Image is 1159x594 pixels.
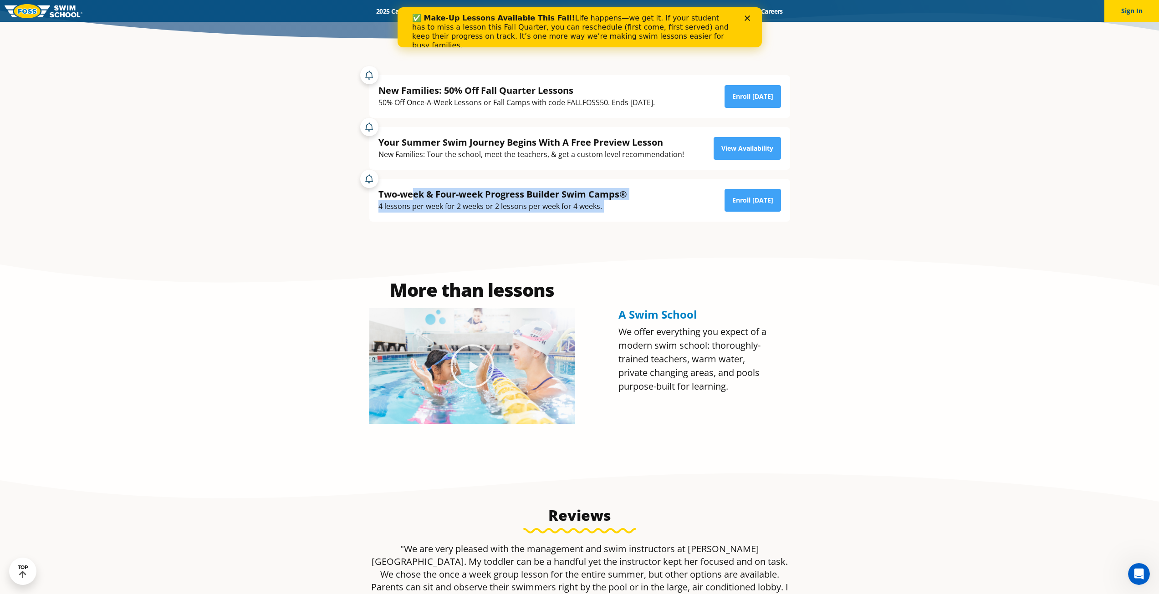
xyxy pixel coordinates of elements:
[725,189,781,212] a: Enroll [DATE]
[425,7,464,15] a: Schools
[15,6,178,15] b: ✅ Make-Up Lessons Available This Fall!
[378,136,684,148] div: Your Summer Swim Journey Begins With A Free Preview Lesson
[398,7,762,47] iframe: Intercom live chat banner
[618,307,697,322] span: A Swim School
[5,4,82,18] img: FOSS Swim School Logo
[628,7,725,15] a: Swim Like [PERSON_NAME]
[368,7,425,15] a: 2025 Calendar
[365,506,795,524] h3: Reviews
[1128,563,1150,585] iframe: Intercom live chat
[378,96,655,109] div: 50% Off Once-A-Week Lessons or Fall Camps with code FALLFOSS50. Ends [DATE].
[378,188,627,200] div: Two-week & Four-week Progress Builder Swim Camps®
[618,325,766,392] span: We offer everything you expect of a modern swim school: thoroughly-trained teachers, warm water, ...
[378,84,655,96] div: New Families: 50% Off Fall Quarter Lessons
[378,148,684,161] div: New Families: Tour the school, meet the teachers, & get a custom level recommendation!
[753,7,791,15] a: Careers
[714,137,781,160] a: View Availability
[543,7,628,15] a: About [PERSON_NAME]
[369,281,575,299] h2: More than lessons
[347,8,356,14] div: Close
[369,308,575,424] img: Olympian Regan Smith, FOSS
[724,7,753,15] a: Blog
[449,343,495,389] div: Play Video about Olympian Regan Smith, FOSS
[15,6,335,43] div: Life happens—we get it. If your student has to miss a lesson this Fall Quarter, you can reschedul...
[725,85,781,108] a: Enroll [DATE]
[464,7,543,15] a: Swim Path® Program
[18,564,28,579] div: TOP
[378,200,627,213] div: 4 lessons per week for 2 weeks or 2 lessons per week for 4 weeks.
